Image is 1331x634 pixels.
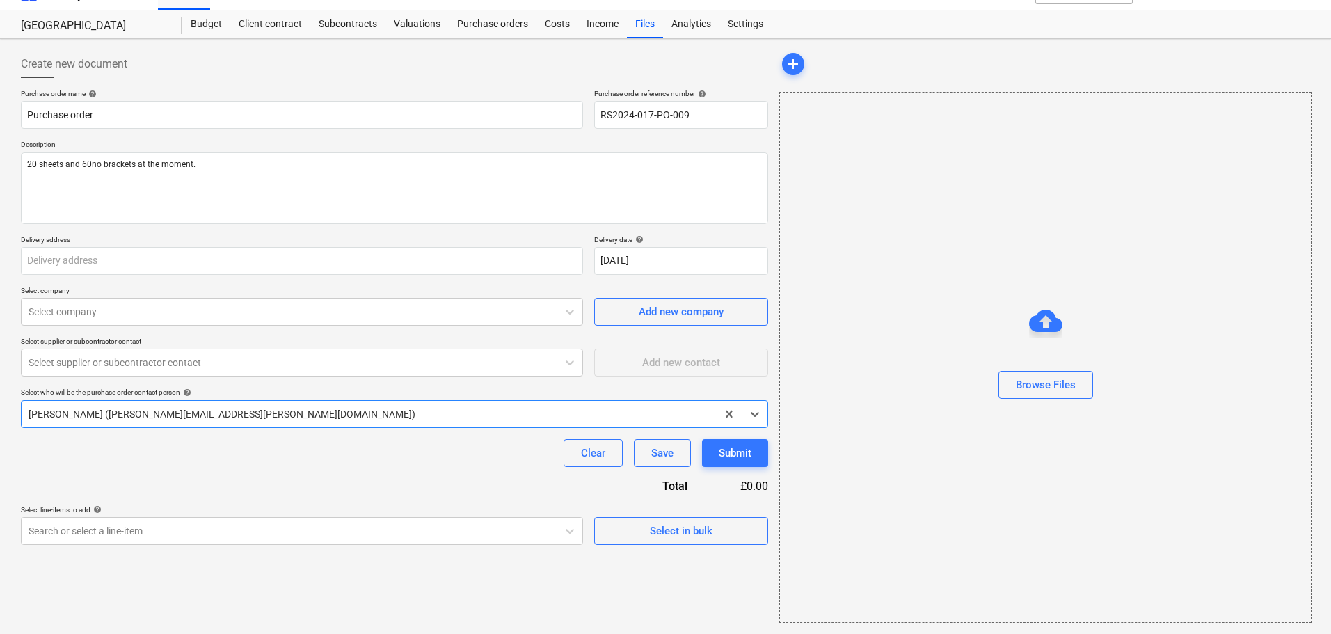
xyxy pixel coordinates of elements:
a: Analytics [663,10,719,38]
span: help [695,90,706,98]
div: Total [587,478,710,494]
a: Budget [182,10,230,38]
div: Select line-items to add [21,505,583,514]
p: Select company [21,286,583,298]
a: Valuations [385,10,449,38]
span: help [90,505,102,514]
input: Delivery date not specified [594,247,768,275]
a: Files [627,10,663,38]
div: £0.00 [710,478,768,494]
a: Client contract [230,10,310,38]
span: help [180,388,191,397]
a: Subcontracts [310,10,385,38]
div: Delivery date [594,235,768,244]
div: [GEOGRAPHIC_DATA] [21,19,166,33]
input: Reference number [594,101,768,129]
button: Save [634,439,691,467]
p: Description [21,140,768,152]
a: Settings [719,10,772,38]
input: Delivery address [21,247,583,275]
button: Clear [564,439,623,467]
p: Select supplier or subcontractor contact [21,337,583,349]
span: help [632,235,644,244]
input: Document name [21,101,583,129]
div: Save [651,444,674,462]
span: help [86,90,97,98]
a: Income [578,10,627,38]
div: Clear [581,444,605,462]
span: add [785,56,802,72]
div: Purchase order name [21,89,583,98]
button: Add new company [594,298,768,326]
span: Create new document [21,56,127,72]
div: Select in bulk [650,522,712,540]
div: Submit [719,444,751,462]
div: Purchase order reference number [594,89,768,98]
a: Costs [536,10,578,38]
iframe: Chat Widget [1261,567,1331,634]
p: Delivery address [21,235,583,247]
button: Select in bulk [594,517,768,545]
div: Add new company [639,303,724,321]
button: Submit [702,439,768,467]
a: Purchase orders [449,10,536,38]
textarea: 20 sheets and 60no brackets at the moment. [21,152,768,224]
div: Browse Files [1016,376,1076,394]
div: Browse Files [779,92,1312,623]
button: Browse Files [998,371,1093,399]
div: Select who will be the purchase order contact person [21,388,768,397]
